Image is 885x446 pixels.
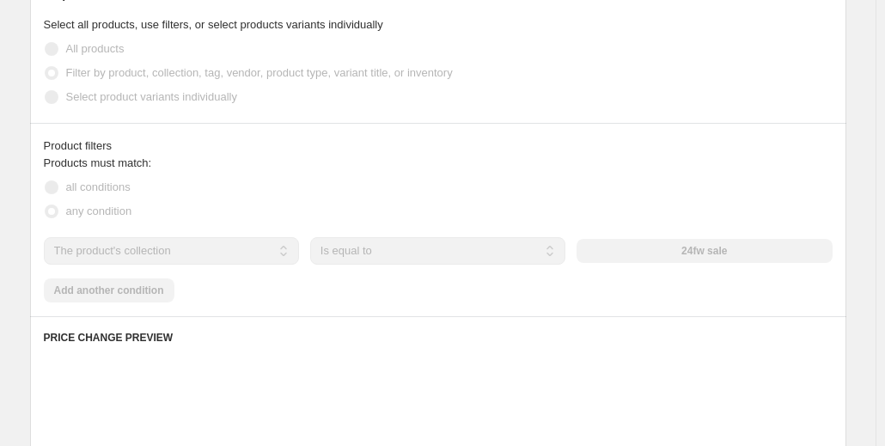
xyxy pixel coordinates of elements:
[66,66,453,79] span: Filter by product, collection, tag, vendor, product type, variant title, or inventory
[44,156,152,169] span: Products must match:
[66,205,132,217] span: any condition
[44,18,383,31] span: Select all products, use filters, or select products variants individually
[44,137,833,155] div: Product filters
[66,180,131,193] span: all conditions
[66,90,237,103] span: Select product variants individually
[44,331,833,345] h6: PRICE CHANGE PREVIEW
[66,42,125,55] span: All products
